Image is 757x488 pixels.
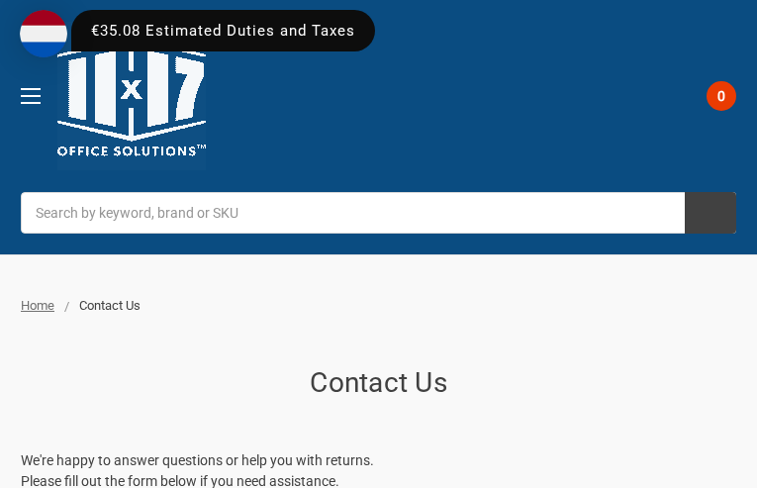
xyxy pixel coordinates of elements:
[21,298,54,313] a: Home
[21,95,41,97] span: Toggle menu
[707,81,736,111] span: 0
[79,298,141,313] span: Contact Us
[57,22,206,170] img: 11x17.com
[21,362,736,404] h1: Contact Us
[71,10,375,51] div: €35.08 Estimated Duties and Taxes
[20,10,67,57] img: duty and tax information for Netherlands
[21,192,736,234] input: Search by keyword, brand or SKU
[666,70,736,122] a: 0
[3,68,57,123] a: Toggle menu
